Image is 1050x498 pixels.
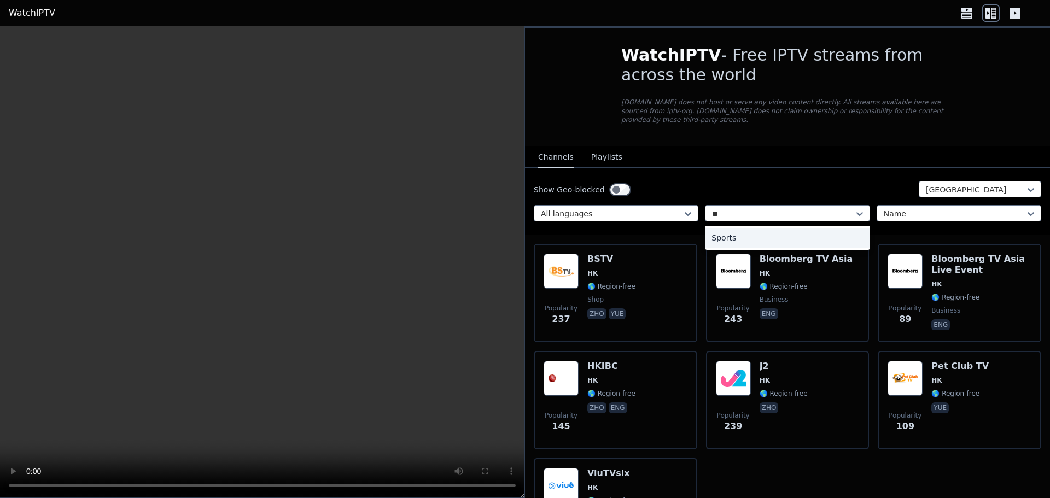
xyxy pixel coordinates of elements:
span: Popularity [717,411,750,420]
span: 🌎 Region-free [587,282,635,291]
span: WatchIPTV [621,45,721,65]
span: 🌎 Region-free [931,293,979,302]
h1: - Free IPTV streams from across the world [621,45,954,85]
div: Keywords by Traffic [121,65,184,72]
p: eng [931,319,950,330]
h6: J2 [760,361,808,372]
div: v 4.0.25 [31,17,54,26]
span: 89 [899,313,911,326]
button: Channels [538,147,574,168]
img: website_grey.svg [17,28,26,37]
img: HKIBC [544,361,579,396]
span: 145 [552,420,570,433]
span: 109 [896,420,914,433]
span: business [931,306,960,315]
a: iptv-org [667,107,692,115]
img: tab_keywords_by_traffic_grey.svg [109,63,118,72]
p: zho [587,308,606,319]
button: Playlists [591,147,622,168]
img: tab_domain_overview_orange.svg [30,63,38,72]
span: business [760,295,789,304]
label: Show Geo-blocked [534,184,605,195]
p: eng [609,402,627,413]
img: BSTV [544,254,579,289]
span: Popularity [545,411,577,420]
div: Domain Overview [42,65,98,72]
a: WatchIPTV [9,7,55,20]
h6: BSTV [587,254,635,265]
h6: Pet Club TV [931,361,989,372]
span: HK [587,483,598,492]
p: [DOMAIN_NAME] does not host or serve any video content directly. All streams available here are s... [621,98,954,124]
span: shop [587,295,604,304]
img: J2 [716,361,751,396]
span: Popularity [545,304,577,313]
span: 243 [724,313,742,326]
span: HK [587,269,598,278]
img: Bloomberg TV Asia Live Event [888,254,923,289]
img: Bloomberg TV Asia [716,254,751,289]
h6: ViuTVsix [587,468,635,479]
span: Popularity [889,411,921,420]
span: Popularity [717,304,750,313]
span: 237 [552,313,570,326]
span: 🌎 Region-free [760,282,808,291]
span: HK [587,376,598,385]
span: HK [931,280,942,289]
span: HK [931,376,942,385]
img: Pet Club TV [888,361,923,396]
span: 239 [724,420,742,433]
span: Popularity [889,304,921,313]
span: HK [760,376,770,385]
p: zho [760,402,779,413]
span: 🌎 Region-free [760,389,808,398]
div: Sports [705,228,870,248]
p: yue [931,402,949,413]
img: logo_orange.svg [17,17,26,26]
p: eng [760,308,778,319]
span: 🌎 Region-free [931,389,979,398]
p: zho [587,402,606,413]
h6: Bloomberg TV Asia [760,254,853,265]
span: HK [760,269,770,278]
div: Domain: [DOMAIN_NAME] [28,28,120,37]
p: yue [609,308,626,319]
h6: HKIBC [587,361,635,372]
h6: Bloomberg TV Asia Live Event [931,254,1031,276]
span: 🌎 Region-free [587,389,635,398]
